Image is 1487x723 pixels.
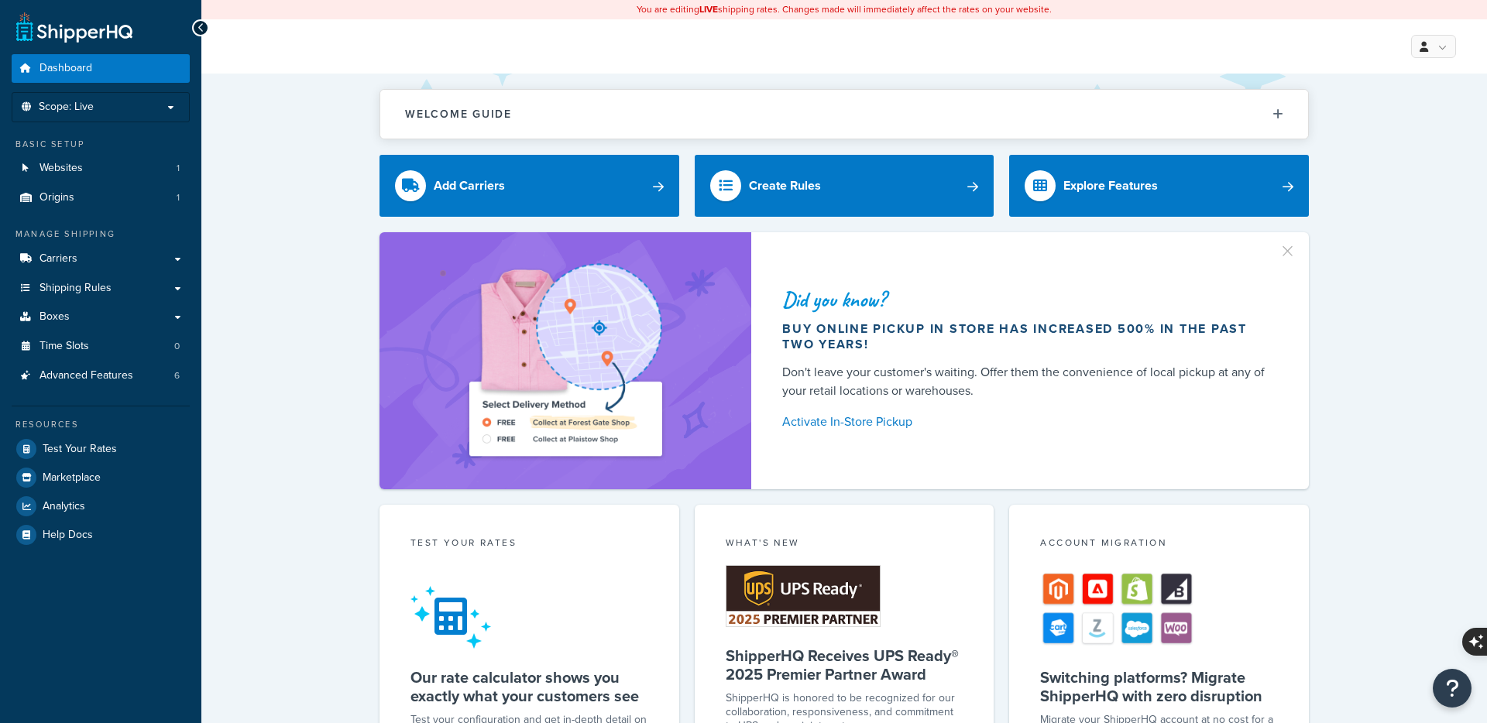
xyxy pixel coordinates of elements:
[425,255,706,466] img: ad-shirt-map-b0359fc47e01cab431d101c4b569394f6a03f54285957d908178d52f29eb9668.png
[12,361,190,390] li: Advanced Features
[39,340,89,353] span: Time Slots
[1040,536,1278,553] div: Account Migration
[12,332,190,361] li: Time Slots
[695,155,994,217] a: Create Rules
[12,492,190,520] a: Analytics
[12,183,190,212] li: Origins
[782,321,1272,352] div: Buy online pickup in store has increased 500% in the past two years!
[43,443,117,456] span: Test Your Rates
[1040,668,1278,705] h5: Switching platforms? Migrate ShipperHQ with zero disruption
[12,303,190,331] a: Boxes
[782,289,1272,310] div: Did you know?
[1433,669,1472,708] button: Open Resource Center
[43,471,101,485] span: Marketplace
[12,138,190,151] div: Basic Setup
[405,108,512,120] h2: Welcome Guide
[177,191,180,204] span: 1
[12,183,190,212] a: Origins1
[1063,175,1158,197] div: Explore Features
[12,464,190,492] a: Marketplace
[177,162,180,175] span: 1
[726,536,963,553] div: What's New
[699,2,718,16] b: LIVE
[39,252,77,266] span: Carriers
[174,340,180,353] span: 0
[12,521,190,549] a: Help Docs
[43,500,85,513] span: Analytics
[39,191,74,204] span: Origins
[749,175,821,197] div: Create Rules
[379,155,679,217] a: Add Carriers
[39,162,83,175] span: Websites
[12,154,190,183] a: Websites1
[380,90,1308,139] button: Welcome Guide
[1009,155,1309,217] a: Explore Features
[39,310,70,324] span: Boxes
[12,245,190,273] a: Carriers
[12,154,190,183] li: Websites
[12,54,190,83] a: Dashboard
[43,529,93,542] span: Help Docs
[12,228,190,241] div: Manage Shipping
[782,411,1272,433] a: Activate In-Store Pickup
[12,274,190,303] a: Shipping Rules
[12,332,190,361] a: Time Slots0
[726,646,963,684] h5: ShipperHQ Receives UPS Ready® 2025 Premier Partner Award
[39,282,112,295] span: Shipping Rules
[410,668,648,705] h5: Our rate calculator shows you exactly what your customers see
[410,536,648,553] div: Test your rates
[12,435,190,463] a: Test Your Rates
[39,369,133,382] span: Advanced Features
[782,363,1272,400] div: Don't leave your customer's waiting. Offer them the convenience of local pickup at any of your re...
[174,369,180,382] span: 6
[39,101,94,114] span: Scope: Live
[12,418,190,431] div: Resources
[434,175,505,197] div: Add Carriers
[39,62,92,75] span: Dashboard
[12,361,190,390] a: Advanced Features6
